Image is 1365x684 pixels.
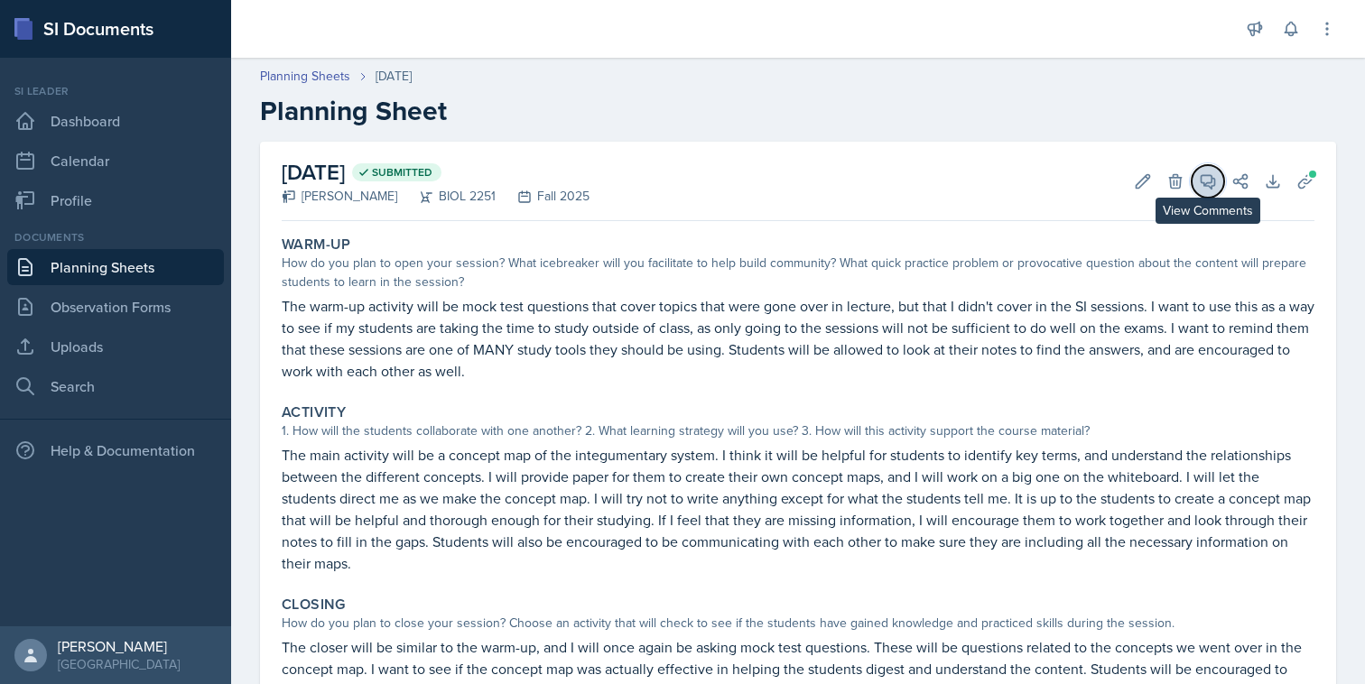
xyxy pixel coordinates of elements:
[7,328,224,365] a: Uploads
[7,143,224,179] a: Calendar
[282,236,351,254] label: Warm-Up
[58,655,180,673] div: [GEOGRAPHIC_DATA]
[58,637,180,655] div: [PERSON_NAME]
[7,103,224,139] a: Dashboard
[496,187,590,206] div: Fall 2025
[376,67,412,86] div: [DATE]
[397,187,496,206] div: BIOL 2251
[260,67,350,86] a: Planning Sheets
[282,596,346,614] label: Closing
[282,614,1314,633] div: How do you plan to close your session? Choose an activity that will check to see if the students ...
[282,403,346,421] label: Activity
[282,295,1314,382] p: The warm-up activity will be mock test questions that cover topics that were gone over in lecture...
[260,95,1336,127] h2: Planning Sheet
[282,254,1314,291] div: How do you plan to open your session? What icebreaker will you facilitate to help build community...
[282,444,1314,574] p: The main activity will be a concept map of the integumentary system. I think it will be helpful f...
[372,165,432,180] span: Submitted
[7,229,224,245] div: Documents
[282,187,397,206] div: [PERSON_NAME]
[1192,165,1224,198] button: View Comments
[282,421,1314,440] div: 1. How will the students collaborate with one another? 2. What learning strategy will you use? 3....
[7,289,224,325] a: Observation Forms
[282,156,590,189] h2: [DATE]
[7,249,224,285] a: Planning Sheets
[7,432,224,468] div: Help & Documentation
[7,83,224,99] div: Si leader
[7,368,224,404] a: Search
[7,182,224,218] a: Profile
